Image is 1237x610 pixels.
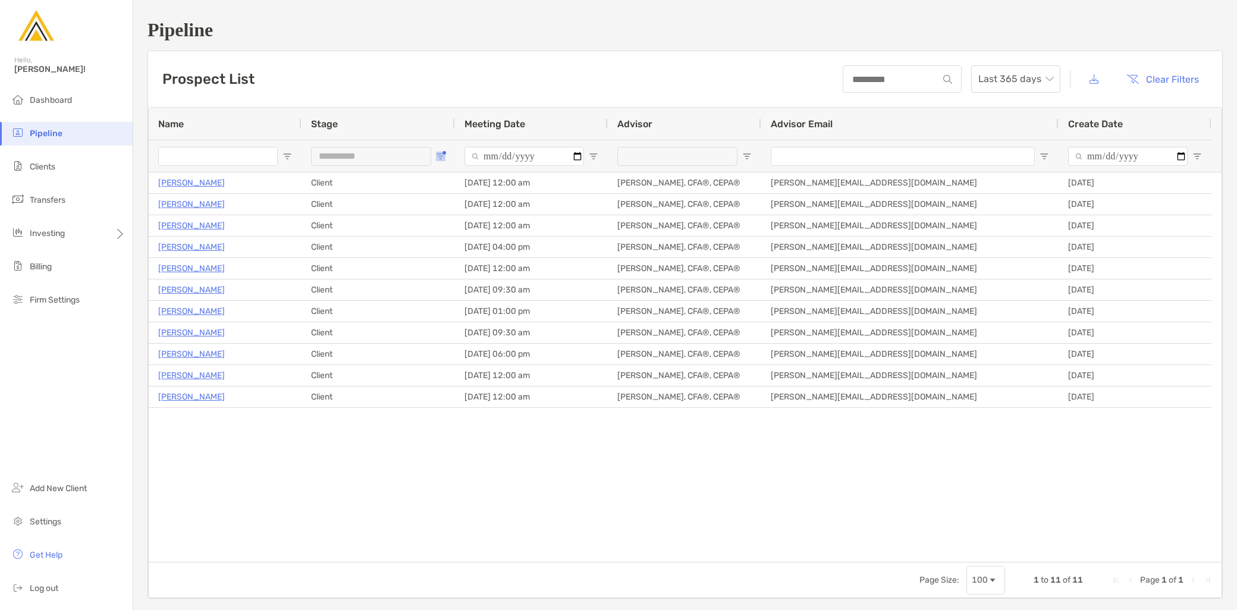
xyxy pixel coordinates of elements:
[1059,365,1211,386] div: [DATE]
[302,194,455,215] div: Client
[30,262,52,272] span: Billing
[302,322,455,343] div: Client
[1140,575,1160,585] span: Page
[436,152,445,161] button: Open Filter Menu
[455,215,608,236] div: [DATE] 12:00 am
[158,197,225,212] a: [PERSON_NAME]
[608,344,761,364] div: [PERSON_NAME], CFA®, CEPA®
[158,368,225,383] a: [PERSON_NAME]
[1059,301,1211,322] div: [DATE]
[464,118,525,130] span: Meeting Date
[158,325,225,340] a: [PERSON_NAME]
[1059,386,1211,407] div: [DATE]
[1126,576,1135,585] div: Previous Page
[1192,152,1202,161] button: Open Filter Menu
[761,344,1059,364] div: [PERSON_NAME][EMAIL_ADDRESS][DOMAIN_NAME]
[30,483,87,493] span: Add New Client
[761,215,1059,236] div: [PERSON_NAME][EMAIL_ADDRESS][DOMAIN_NAME]
[11,92,25,106] img: dashboard icon
[455,258,608,279] div: [DATE] 12:00 am
[158,147,278,166] input: Name Filter Input
[302,237,455,257] div: Client
[617,118,652,130] span: Advisor
[455,386,608,407] div: [DATE] 12:00 am
[608,258,761,279] div: [PERSON_NAME], CFA®, CEPA®
[455,322,608,343] div: [DATE] 09:30 am
[158,347,225,361] a: [PERSON_NAME]
[1059,194,1211,215] div: [DATE]
[455,279,608,300] div: [DATE] 09:30 am
[11,580,25,595] img: logout icon
[30,583,58,593] span: Log out
[1203,576,1212,585] div: Last Page
[158,261,225,276] a: [PERSON_NAME]
[147,19,1223,41] h1: Pipeline
[608,365,761,386] div: [PERSON_NAME], CFA®, CEPA®
[455,301,608,322] div: [DATE] 01:00 pm
[30,162,55,172] span: Clients
[1068,118,1123,130] span: Create Date
[158,218,225,233] a: [PERSON_NAME]
[30,95,72,105] span: Dashboard
[302,279,455,300] div: Client
[11,159,25,173] img: clients icon
[455,237,608,257] div: [DATE] 04:00 pm
[771,147,1035,166] input: Advisor Email Filter Input
[455,344,608,364] div: [DATE] 06:00 pm
[761,237,1059,257] div: [PERSON_NAME][EMAIL_ADDRESS][DOMAIN_NAME]
[158,304,225,319] a: [PERSON_NAME]
[464,147,584,166] input: Meeting Date Filter Input
[30,517,61,527] span: Settings
[1063,575,1070,585] span: of
[761,194,1059,215] div: [PERSON_NAME][EMAIL_ADDRESS][DOMAIN_NAME]
[1059,279,1211,300] div: [DATE]
[1059,258,1211,279] div: [DATE]
[1188,576,1198,585] div: Next Page
[608,322,761,343] div: [PERSON_NAME], CFA®, CEPA®
[158,282,225,297] a: [PERSON_NAME]
[11,480,25,495] img: add_new_client icon
[1059,237,1211,257] div: [DATE]
[761,386,1059,407] div: [PERSON_NAME][EMAIL_ADDRESS][DOMAIN_NAME]
[1059,172,1211,193] div: [DATE]
[11,125,25,140] img: pipeline icon
[742,152,752,161] button: Open Filter Menu
[158,175,225,190] p: [PERSON_NAME]
[978,66,1053,92] span: Last 365 days
[1059,322,1211,343] div: [DATE]
[455,172,608,193] div: [DATE] 12:00 am
[455,194,608,215] div: [DATE] 12:00 am
[30,550,62,560] span: Get Help
[282,152,292,161] button: Open Filter Menu
[158,240,225,254] a: [PERSON_NAME]
[302,344,455,364] div: Client
[158,389,225,404] a: [PERSON_NAME]
[608,301,761,322] div: [PERSON_NAME], CFA®, CEPA®
[455,365,608,386] div: [DATE] 12:00 am
[11,259,25,273] img: billing icon
[608,215,761,236] div: [PERSON_NAME], CFA®, CEPA®
[11,547,25,561] img: get-help icon
[302,215,455,236] div: Client
[311,118,338,130] span: Stage
[761,279,1059,300] div: [PERSON_NAME][EMAIL_ADDRESS][DOMAIN_NAME]
[919,575,959,585] div: Page Size:
[1112,576,1121,585] div: First Page
[761,301,1059,322] div: [PERSON_NAME][EMAIL_ADDRESS][DOMAIN_NAME]
[1050,575,1061,585] span: 11
[30,228,65,238] span: Investing
[1169,575,1176,585] span: of
[302,172,455,193] div: Client
[966,566,1005,595] div: Page Size
[771,118,833,130] span: Advisor Email
[972,575,988,585] div: 100
[1034,575,1039,585] span: 1
[1068,147,1188,166] input: Create Date Filter Input
[1072,575,1083,585] span: 11
[1117,66,1208,92] button: Clear Filters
